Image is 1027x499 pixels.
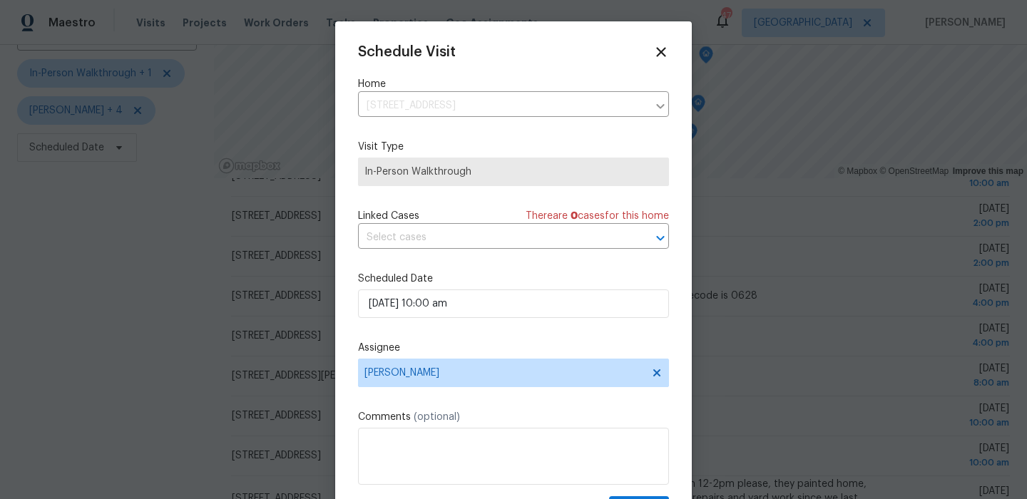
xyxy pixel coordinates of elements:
[364,367,644,379] span: [PERSON_NAME]
[653,44,669,60] span: Close
[358,272,669,286] label: Scheduled Date
[650,228,670,248] button: Open
[358,227,629,249] input: Select cases
[358,341,669,355] label: Assignee
[358,289,669,318] input: M/D/YYYY
[358,140,669,154] label: Visit Type
[358,95,648,117] input: Enter in an address
[364,165,663,179] span: In-Person Walkthrough
[526,209,669,223] span: There are case s for this home
[414,412,460,422] span: (optional)
[358,45,456,59] span: Schedule Visit
[571,211,578,221] span: 0
[358,209,419,223] span: Linked Cases
[358,410,669,424] label: Comments
[358,77,669,91] label: Home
